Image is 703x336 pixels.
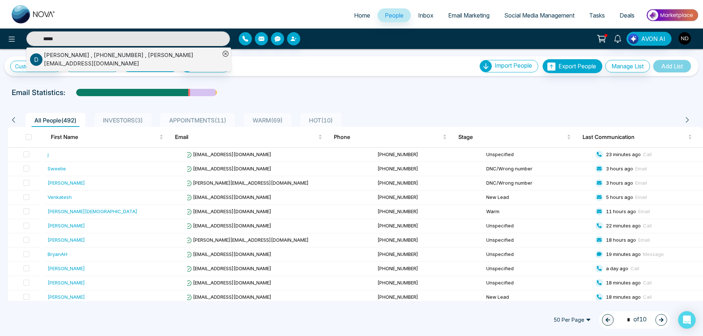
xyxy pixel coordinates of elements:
[606,294,641,300] span: 18 minutes ago
[377,8,411,22] a: People
[638,208,650,214] span: Email
[186,237,309,243] span: [PERSON_NAME][EMAIL_ADDRESS][DOMAIN_NAME]
[100,117,146,124] span: INVESTORS ( 3 )
[377,251,418,257] span: [PHONE_NUMBER]
[186,194,271,200] span: [EMAIL_ADDRESS][DOMAIN_NAME]
[377,280,418,286] span: [PHONE_NUMBER]
[385,12,403,19] span: People
[643,294,652,300] span: Call
[483,248,592,262] td: Unspecified
[483,290,592,305] td: New Lead
[635,194,647,200] span: Email
[48,222,85,229] div: [PERSON_NAME]
[483,276,592,290] td: Unspecified
[678,32,691,45] img: User Avatar
[48,265,85,272] div: [PERSON_NAME]
[453,127,577,147] th: Stage
[504,12,574,19] span: Social Media Management
[558,63,596,70] span: Export People
[483,262,592,276] td: Unspecified
[48,151,49,158] div: j
[483,176,592,190] td: DNC/Wrong number
[31,117,79,124] span: All People ( 492 )
[175,133,317,141] span: Email
[497,8,582,22] a: Social Media Management
[620,12,635,19] span: Deals
[250,117,286,124] span: WARM ( 69 )
[495,62,532,69] span: Import People
[186,208,271,214] span: [EMAIL_ADDRESS][DOMAIN_NAME]
[186,294,271,300] span: [EMAIL_ADDRESS][DOMAIN_NAME]
[377,223,418,229] span: [PHONE_NUMBER]
[483,219,592,233] td: Unspecified
[606,251,641,257] span: 19 minutes ago
[483,190,592,205] td: New Lead
[377,237,418,243] span: [PHONE_NUMBER]
[186,280,271,286] span: [EMAIL_ADDRESS][DOMAIN_NAME]
[448,12,490,19] span: Email Marketing
[48,293,85,301] div: [PERSON_NAME]
[186,166,271,171] span: [EMAIL_ADDRESS][DOMAIN_NAME]
[48,179,85,186] div: [PERSON_NAME]
[626,32,672,46] button: AVON AI
[582,8,612,22] a: Tasks
[377,180,418,186] span: [PHONE_NUMBER]
[606,208,636,214] span: 11 hours ago
[377,208,418,214] span: [PHONE_NUMBER]
[334,133,441,141] span: Phone
[48,208,137,215] div: [PERSON_NAME][DEMOGRAPHIC_DATA]
[51,133,158,141] span: First Name
[48,193,72,201] div: Venkatesh
[48,165,66,172] div: Sweetie
[483,233,592,248] td: Unspecified
[548,314,596,326] span: 50 Per Page
[589,12,605,19] span: Tasks
[328,127,452,147] th: Phone
[377,294,418,300] span: [PHONE_NUMBER]
[606,166,633,171] span: 3 hours ago
[543,59,602,73] button: Export People
[606,280,641,286] span: 18 minutes ago
[606,151,641,157] span: 23 minutes ago
[377,166,418,171] span: [PHONE_NUMBER]
[377,151,418,157] span: [PHONE_NUMBER]
[678,311,696,329] div: Open Intercom Messenger
[48,250,67,258] div: BryanAH
[48,279,85,286] div: [PERSON_NAME]
[641,34,665,43] span: AVON AI
[186,251,271,257] span: [EMAIL_ADDRESS][DOMAIN_NAME]
[631,265,639,271] span: Call
[635,166,647,171] span: Email
[44,51,220,68] div: [PERSON_NAME] , [PHONE_NUMBER] , [PERSON_NAME][EMAIL_ADDRESS][DOMAIN_NAME]
[643,280,652,286] span: Call
[606,194,633,200] span: 5 hours ago
[583,133,687,141] span: Last Communication
[638,237,650,243] span: Email
[622,315,647,325] span: of 10
[186,151,271,157] span: [EMAIL_ADDRESS][DOMAIN_NAME]
[458,133,565,141] span: Stage
[347,8,377,22] a: Home
[606,265,628,271] span: a day ago
[169,127,328,147] th: Email
[643,223,652,229] span: Call
[12,5,56,23] img: Nova CRM Logo
[45,127,169,147] th: First Name
[418,12,434,19] span: Inbox
[30,53,42,66] p: D
[643,251,664,257] span: Message
[354,12,370,19] span: Home
[628,34,639,44] img: Lead Flow
[48,236,85,243] div: [PERSON_NAME]
[483,148,592,162] td: Unspecified
[606,180,633,186] span: 3 hours ago
[635,180,647,186] span: Email
[483,162,592,176] td: DNC/Wrong number
[10,61,62,72] a: Custom Filter
[441,8,497,22] a: Email Marketing
[306,117,336,124] span: HOT ( 10 )
[411,8,441,22] a: Inbox
[612,8,642,22] a: Deals
[577,127,703,147] th: Last Communication
[186,223,271,229] span: [EMAIL_ADDRESS][DOMAIN_NAME]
